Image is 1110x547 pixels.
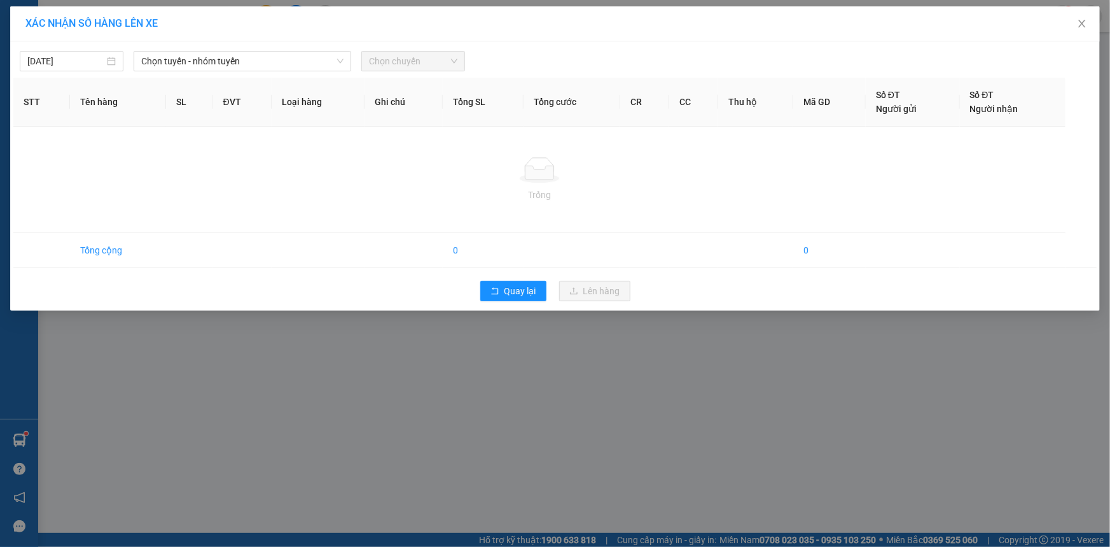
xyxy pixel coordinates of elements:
[24,188,1055,202] div: Trống
[559,281,630,301] button: uploadLên hàng
[480,281,546,301] button: rollbackQuay lại
[70,78,166,127] th: Tên hàng
[620,78,669,127] th: CR
[369,52,457,71] span: Chọn chuyến
[272,78,364,127] th: Loại hàng
[27,54,104,68] input: 11/09/2025
[443,78,524,127] th: Tổng SL
[970,104,1018,114] span: Người nhận
[793,233,866,268] td: 0
[504,284,536,298] span: Quay lại
[364,78,443,127] th: Ghi chú
[336,57,344,65] span: down
[107,60,175,76] li: (c) 2017
[78,18,127,122] b: [PERSON_NAME] - Gửi khách hàng
[25,17,158,29] span: XÁC NHẬN SỐ HÀNG LÊN XE
[138,16,169,46] img: logo.jpg
[793,78,866,127] th: Mã GD
[876,104,917,114] span: Người gửi
[490,287,499,297] span: rollback
[669,78,718,127] th: CC
[107,48,175,59] b: [DOMAIN_NAME]
[13,78,70,127] th: STT
[16,82,72,208] b: [PERSON_NAME] - [PERSON_NAME]
[524,78,620,127] th: Tổng cước
[718,78,793,127] th: Thu hộ
[876,90,900,100] span: Số ĐT
[1077,18,1087,29] span: close
[70,233,166,268] td: Tổng cộng
[141,52,343,71] span: Chọn tuyến - nhóm tuyến
[212,78,271,127] th: ĐVT
[166,78,213,127] th: SL
[970,90,994,100] span: Số ĐT
[443,233,524,268] td: 0
[1064,6,1100,42] button: Close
